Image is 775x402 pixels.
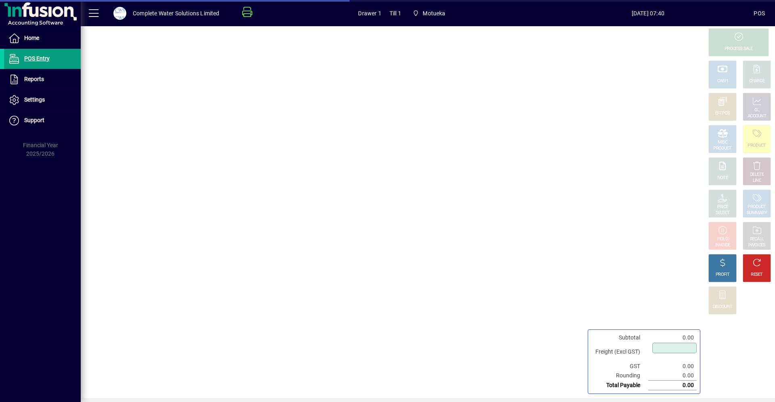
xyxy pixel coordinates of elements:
[717,236,728,242] div: HOLD
[716,210,730,216] div: SELECT
[747,210,767,216] div: SUMMARY
[542,7,754,20] span: [DATE] 07:40
[107,6,133,21] button: Profile
[754,107,760,113] div: GL
[717,78,728,84] div: CASH
[24,55,50,62] span: POS Entry
[754,7,765,20] div: POS
[748,204,766,210] div: PRODUCT
[24,117,44,123] span: Support
[591,362,648,371] td: GST
[753,178,761,184] div: LINE
[748,113,766,119] div: ACCOUNT
[717,204,728,210] div: PRICE
[715,242,730,248] div: INVOICE
[750,172,764,178] div: DELETE
[24,96,45,103] span: Settings
[716,272,729,278] div: PROFIT
[133,7,220,20] div: Complete Water Solutions Limited
[648,381,697,390] td: 0.00
[748,143,766,149] div: PRODUCT
[24,76,44,82] span: Reports
[591,333,648,342] td: Subtotal
[591,342,648,362] td: Freight (Excl GST)
[591,381,648,390] td: Total Payable
[390,7,401,20] span: Till 1
[713,304,732,310] div: DISCOUNT
[4,110,81,131] a: Support
[718,140,727,146] div: MISC
[648,362,697,371] td: 0.00
[409,6,449,21] span: Motueka
[717,175,728,181] div: NOTE
[750,236,764,242] div: RECALL
[748,242,765,248] div: INVOICES
[358,7,381,20] span: Drawer 1
[24,35,39,41] span: Home
[648,333,697,342] td: 0.00
[715,110,730,117] div: EFTPOS
[713,146,731,152] div: PRODUCT
[751,272,763,278] div: RESET
[591,371,648,381] td: Rounding
[749,78,765,84] div: CHARGE
[4,69,81,90] a: Reports
[648,371,697,381] td: 0.00
[4,28,81,48] a: Home
[725,46,753,52] div: PROCESS SALE
[4,90,81,110] a: Settings
[423,7,445,20] span: Motueka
